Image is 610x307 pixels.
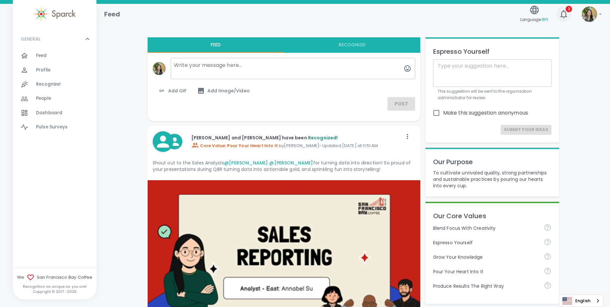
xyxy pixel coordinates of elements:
[36,67,50,73] span: Profile
[36,110,62,116] span: Dashboard
[559,294,604,307] aside: Language selected: English
[308,135,338,141] span: Recognized!
[433,239,539,246] p: Espresso Yourself
[13,106,96,120] a: Dashboard
[433,283,539,289] p: Produce Results The Right Way
[13,91,96,106] a: People
[21,36,41,42] p: GENERAL
[438,88,547,101] p: This suggestion will be sent to the organization administrator for review.
[269,160,313,166] a: @[PERSON_NAME]
[13,274,96,281] span: We San Francisco Bay Coffee
[433,211,551,221] p: Our Core Values
[13,63,96,77] a: Profile
[36,124,68,130] span: Pulse Surveys
[13,289,96,294] p: Copyright © 2017 - 2025
[433,46,551,57] p: Espresso Yourself
[544,238,551,246] svg: Share your voice and your ideas
[582,6,597,22] img: Picture of Annabel
[153,62,166,75] img: Picture of Annabel
[559,295,603,307] a: English
[197,87,250,95] span: Add Image/Video
[566,6,572,12] span: 3
[559,294,604,307] div: Language
[191,143,278,149] span: Core Value: Pour Your Heart Into It
[433,268,539,275] p: Pour Your Heart Into It
[13,29,96,49] div: GENERAL
[191,135,402,141] p: [PERSON_NAME] and [PERSON_NAME] have been
[13,6,96,22] a: Sparck logo
[224,160,268,166] a: @[PERSON_NAME]
[433,157,551,167] p: Our Purpose
[556,6,571,22] button: 3
[153,160,415,172] p: Shout out to the Sales Analysts for turning data into direction! So proud of your presentations d...
[284,37,420,53] button: Recognize!
[13,77,96,91] a: Recognize!
[13,284,96,289] p: Recognition as unique as you are!
[433,170,551,189] p: To cultivate unrivaled quality, strong partnerships and sustainable practices by pouring our hear...
[443,109,528,117] span: Make this suggestion anonymous
[544,267,551,275] svg: Come to work to make a difference in your own way
[518,3,551,26] button: Language:en
[148,37,420,53] div: interaction tabs
[148,37,284,53] button: Feed
[433,225,539,231] p: Blend Focus With Creativity
[104,9,120,19] h1: Feed
[36,52,47,59] span: Feed
[544,282,551,289] svg: Find success working together and doing the right thing
[544,253,551,260] svg: Follow your curiosity and learn together
[13,120,96,134] a: Pulse Surveys
[542,15,548,23] span: en
[13,49,96,63] a: Feed
[433,254,539,260] p: Grow Your Knowledge
[34,6,76,22] img: Sparck logo
[544,224,551,231] svg: Achieve goals today and innovate for tomorrow
[13,49,96,137] div: GENERAL
[158,87,187,95] span: Add GIF
[191,141,402,149] p: by [PERSON_NAME] • Updated [DATE] at 11:51 AM
[520,15,548,24] span: Language:
[36,95,51,102] span: People
[36,81,61,88] span: Recognize!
